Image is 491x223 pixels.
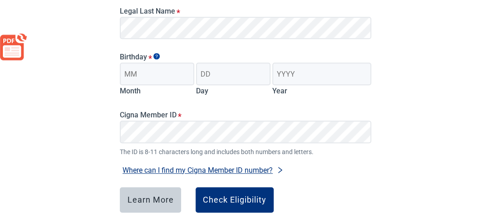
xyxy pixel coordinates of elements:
[196,87,208,95] label: Day
[120,147,371,157] span: The ID is 8-11 characters long and includes both numbers and letters.
[120,53,371,61] legend: Birthday
[272,87,287,95] label: Year
[153,53,160,59] span: Show tooltip
[120,87,141,95] label: Month
[120,111,371,119] label: Cigna Member ID
[203,195,266,204] div: Check Eligibility
[120,7,371,15] label: Legal Last Name
[120,187,181,213] button: Learn More
[276,166,284,174] span: right
[272,63,371,85] input: Birth year
[120,63,194,85] input: Birth month
[128,195,174,204] div: Learn More
[196,187,274,213] button: Check Eligibility
[196,63,270,85] input: Birth day
[120,164,286,176] button: Where can I find my Cigna Member ID number?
